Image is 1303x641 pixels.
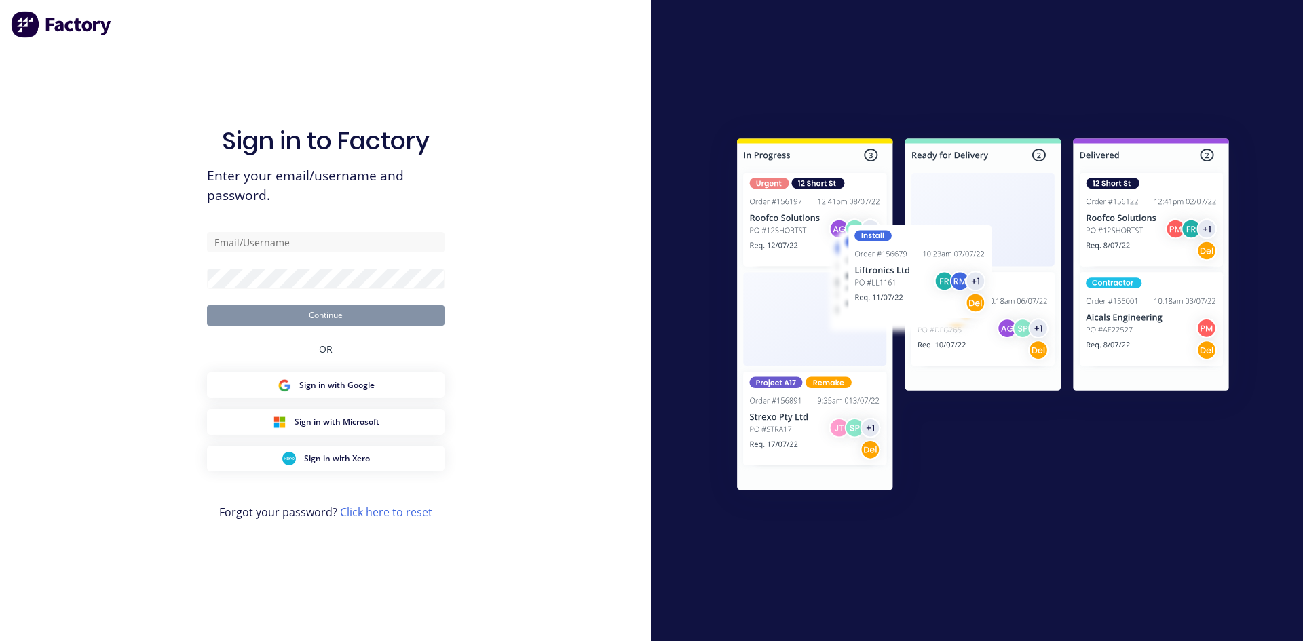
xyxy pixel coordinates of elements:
span: Sign in with Xero [304,452,370,465]
h1: Sign in to Factory [222,126,430,155]
div: OR [319,326,333,372]
img: Xero Sign in [282,452,296,465]
span: Sign in with Google [299,379,375,391]
input: Email/Username [207,232,445,252]
img: Microsoft Sign in [273,415,286,429]
button: Microsoft Sign inSign in with Microsoft [207,409,445,435]
button: Google Sign inSign in with Google [207,372,445,398]
span: Forgot your password? [219,504,432,520]
button: Continue [207,305,445,326]
span: Enter your email/username and password. [207,166,445,206]
button: Xero Sign inSign in with Xero [207,446,445,471]
a: Click here to reset [340,505,432,520]
span: Sign in with Microsoft [295,416,379,428]
img: Google Sign in [278,378,291,392]
img: Sign in [707,111,1259,522]
img: Factory [11,11,113,38]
